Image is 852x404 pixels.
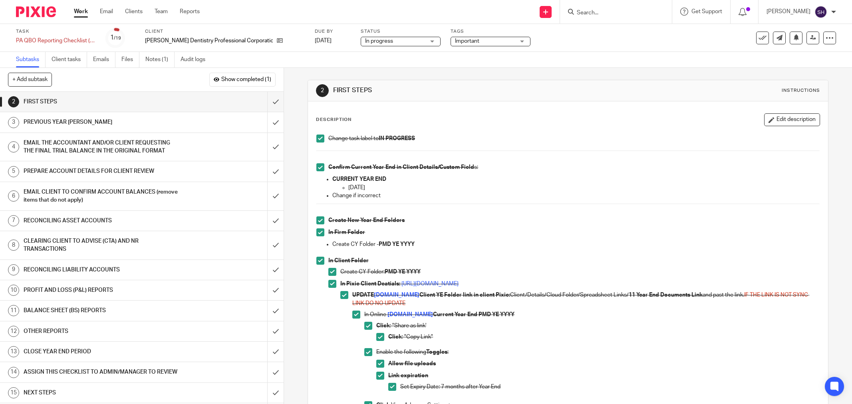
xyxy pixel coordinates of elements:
[8,240,19,251] div: 8
[8,326,19,337] div: 12
[328,258,369,263] strong: In Client Folder
[16,28,96,35] label: Task
[451,28,530,35] label: Tags
[24,165,181,177] h1: PREPARE ACCOUNT DETAILS FOR CLIENT REVIEW
[52,52,87,67] a: Client tasks
[24,264,181,276] h1: RECONCILING LIABILITY ACCOUNTS
[426,349,447,355] strong: Toggles
[315,38,332,44] span: [DATE]
[379,242,415,247] strong: PMD YE YYYY
[379,136,415,141] strong: IN PROGRESS
[332,176,386,182] strong: CURRENT YEAR END
[24,96,181,108] h1: FIRST STEPS
[24,235,181,255] h1: CLEARING CLIENT TO ADVISE (CTA) AND NR TRANSACTIONS
[114,36,121,40] small: /19
[8,387,19,398] div: 15
[576,10,648,17] input: Search
[387,312,433,317] a: [DOMAIN_NAME]
[332,192,820,200] p: Change if incorrect
[24,137,181,157] h1: EMAIL THE ACCOUNTANT AND/OR CLIENT REQUESTING THE FINAL TRIAL BALANCE IN THE ORIGINAL FORMAT
[24,346,181,358] h1: CLOSE YEAR END PERIOD
[388,334,402,340] strong: Click
[8,264,19,275] div: 9
[328,163,820,171] p: s:
[16,6,56,17] img: Pixie
[340,281,400,287] strong: In Pixie Client Deatials:
[352,291,820,307] p: Client/Details/Cloud Folder/Spreadsheet Links/ and past the link.
[388,361,436,366] strong: Allow file uploads
[93,52,115,67] a: Emails
[629,292,703,298] strong: 11 Year End Documents Link
[401,281,459,287] a: [URL][DOMAIN_NAME]
[24,215,181,227] h1: RECONCILING ASSET ACCOUNTS
[24,387,181,399] h1: NEXT STEPS
[24,366,181,378] h1: ASSIGN THIS CHECKLIST TO ADMIN/MANAGER TO REVIEW
[385,269,421,275] strong: PMD YE YYYY
[814,6,827,18] img: svg%3E
[8,346,19,357] div: 13
[8,215,19,226] div: 7
[24,284,181,296] h1: PROFIT AND LOSS (P&L) REPORTS
[348,184,820,192] p: [DATE]
[209,73,276,86] button: Show completed (1)
[8,141,19,152] div: 4
[145,52,175,67] a: Notes (1)
[181,52,211,67] a: Audit logs
[8,285,19,296] div: 10
[328,164,474,170] strong: Confirm Current Year End in Client Details/Custom Field
[145,28,305,35] label: Client
[8,305,19,316] div: 11
[333,86,585,95] h1: FIRST STEPS
[352,292,809,306] span: IF THE LINK IS NOT SYNC LINK DO NO UPDATE
[8,166,19,177] div: 5
[145,37,273,45] p: [PERSON_NAME] Dentistry Professional Corporation, trading as [PERSON_NAME]
[8,190,19,202] div: 6
[419,292,510,298] strong: Client YE Folder link in client Pixie:
[100,8,113,16] a: Email
[110,33,121,42] div: 1
[8,73,52,86] button: + Add subtask
[691,9,722,14] span: Get Support
[455,38,479,44] span: Important
[155,8,168,16] a: Team
[374,292,419,298] a: [DOMAIN_NAME]
[24,186,181,206] h1: EMAIL CLIENT TO CONFIRM ACCOUNT BALANCES (remove items that do not apply)
[24,305,181,317] h1: BALANCE SHEET (BS) REPORTS
[315,28,351,35] label: Due by
[8,117,19,128] div: 3
[376,323,390,329] strong: Click
[8,96,19,107] div: 2
[328,135,820,143] p: Change task label to
[24,325,181,337] h1: OTHER REPORTS
[16,37,96,45] div: PA QBO Reporting Checklist (Year-End) (prior to handing off to CPA)
[316,117,352,123] p: Description
[352,292,374,298] strong: UPDATE
[332,240,820,248] p: Create CY Folder -
[388,373,428,378] strong: Link expiration
[24,116,181,128] h1: PREVIOUS YEAR [PERSON_NAME]
[328,230,365,235] strong: In Firm Folder
[400,383,820,391] p: Set Expiry Date: 7 months after Year End
[121,52,139,67] a: Files
[328,218,405,223] strong: Create New Year End Folders
[16,52,46,67] a: Subtasks
[364,311,820,319] p: In Online
[340,268,820,276] p: Create CY Folder:
[376,348,820,356] p: Enable the following :
[433,312,514,317] strong: Current Year End PMD YE YYYY
[8,367,19,378] div: 14
[180,8,200,16] a: Reports
[764,113,820,126] button: Edit description
[388,333,820,341] p: : "Copy Link"
[316,84,329,97] div: 2
[767,8,810,16] p: [PERSON_NAME]
[365,38,393,44] span: In progress
[361,28,441,35] label: Status
[782,87,820,94] div: Instructions
[376,322,820,330] p: : "Share as link'
[221,77,271,83] span: Show completed (1)
[74,8,88,16] a: Work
